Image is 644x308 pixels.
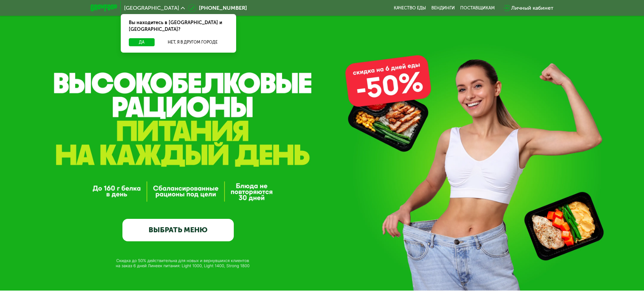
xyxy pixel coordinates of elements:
[122,219,234,241] a: ВЫБРАТЬ МЕНЮ
[188,4,247,12] a: [PHONE_NUMBER]
[394,5,426,11] a: Качество еды
[511,4,553,12] div: Личный кабинет
[460,5,495,11] div: поставщикам
[431,5,455,11] a: Вендинги
[124,5,179,11] span: [GEOGRAPHIC_DATA]
[129,38,155,46] button: Да
[157,38,228,46] button: Нет, я в другом городе
[121,14,236,38] div: Вы находитесь в [GEOGRAPHIC_DATA] и [GEOGRAPHIC_DATA]?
